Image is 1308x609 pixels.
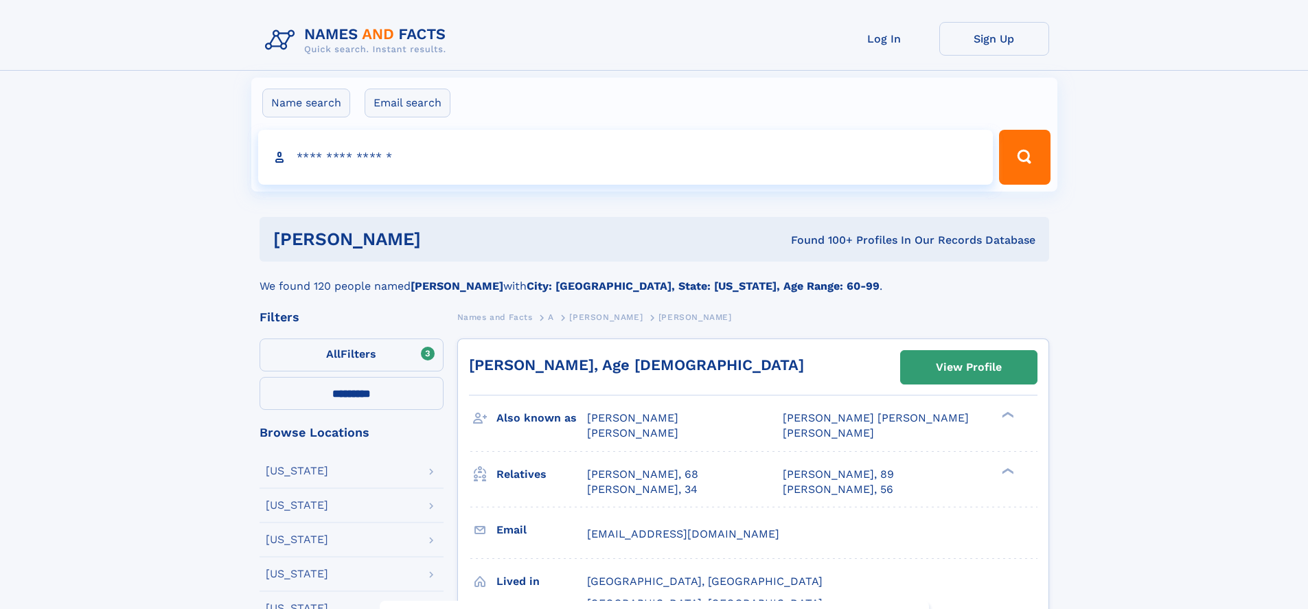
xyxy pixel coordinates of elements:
[258,130,994,185] input: search input
[999,130,1050,185] button: Search Button
[262,89,350,117] label: Name search
[783,426,874,439] span: [PERSON_NAME]
[527,279,880,292] b: City: [GEOGRAPHIC_DATA], State: [US_STATE], Age Range: 60-99
[496,406,587,430] h3: Also known as
[569,312,643,322] span: [PERSON_NAME]
[587,467,698,482] a: [PERSON_NAME], 68
[260,311,444,323] div: Filters
[457,308,533,325] a: Names and Facts
[496,518,587,542] h3: Email
[266,534,328,545] div: [US_STATE]
[936,352,1002,383] div: View Profile
[266,500,328,511] div: [US_STATE]
[266,568,328,579] div: [US_STATE]
[587,411,678,424] span: [PERSON_NAME]
[260,22,457,59] img: Logo Names and Facts
[326,347,341,360] span: All
[273,231,606,248] h1: [PERSON_NAME]
[260,262,1049,295] div: We found 120 people named with .
[658,312,732,322] span: [PERSON_NAME]
[496,463,587,486] h3: Relatives
[496,570,587,593] h3: Lived in
[783,411,969,424] span: [PERSON_NAME] [PERSON_NAME]
[783,467,894,482] a: [PERSON_NAME], 89
[783,482,893,497] a: [PERSON_NAME], 56
[266,466,328,476] div: [US_STATE]
[365,89,450,117] label: Email search
[587,527,779,540] span: [EMAIL_ADDRESS][DOMAIN_NAME]
[548,308,554,325] a: A
[606,233,1035,248] div: Found 100+ Profiles In Our Records Database
[829,22,939,56] a: Log In
[260,426,444,439] div: Browse Locations
[998,466,1015,475] div: ❯
[587,482,698,497] a: [PERSON_NAME], 34
[548,312,554,322] span: A
[411,279,503,292] b: [PERSON_NAME]
[939,22,1049,56] a: Sign Up
[260,338,444,371] label: Filters
[469,356,804,374] a: [PERSON_NAME], Age [DEMOGRAPHIC_DATA]
[569,308,643,325] a: [PERSON_NAME]
[587,575,823,588] span: [GEOGRAPHIC_DATA], [GEOGRAPHIC_DATA]
[901,351,1037,384] a: View Profile
[998,411,1015,420] div: ❯
[587,426,678,439] span: [PERSON_NAME]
